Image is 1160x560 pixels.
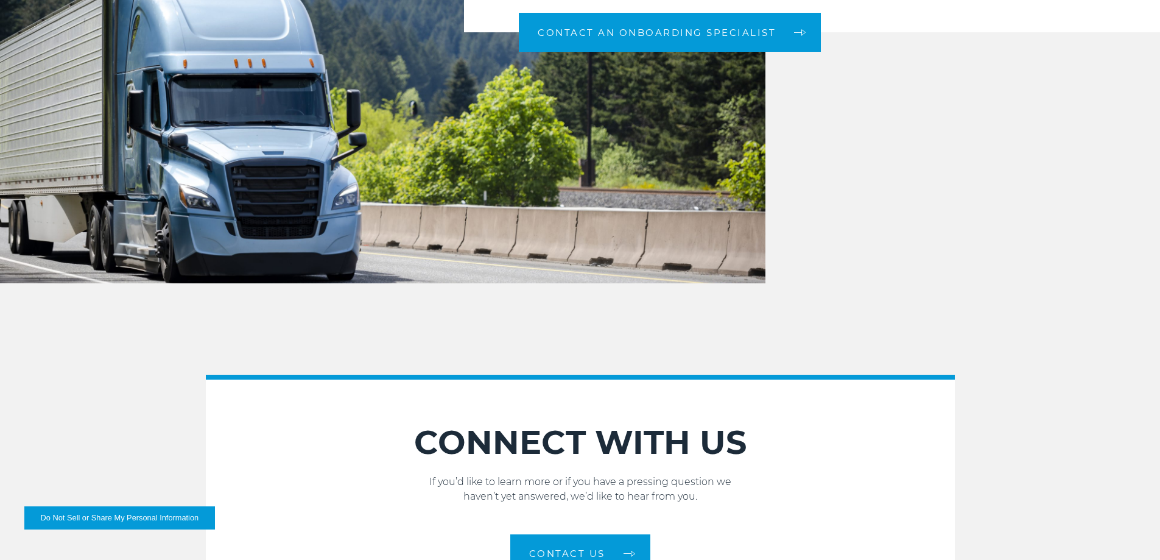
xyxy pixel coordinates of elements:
[1099,502,1160,560] iframe: Chat Widget
[206,475,955,504] p: If you’d like to learn more or if you have a pressing question we haven’t yet answered, we’d like...
[24,506,215,530] button: Do Not Sell or Share My Personal Information
[206,422,955,463] h2: CONNECT WITH US
[519,13,821,52] a: CONTACT AN ONBOARDING SPECIALIST arrow arrow
[529,549,605,558] span: Contact Us
[538,28,776,37] span: CONTACT AN ONBOARDING SPECIALIST
[1099,502,1160,560] div: Виджет чата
